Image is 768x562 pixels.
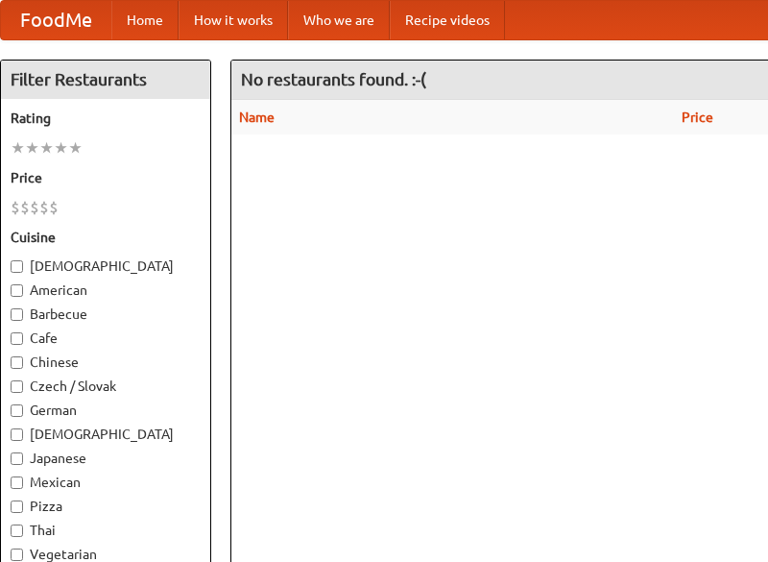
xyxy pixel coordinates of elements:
label: Japanese [11,449,201,468]
li: ★ [68,137,83,159]
input: Thai [11,525,23,537]
label: [DEMOGRAPHIC_DATA] [11,257,201,276]
li: $ [11,197,20,218]
a: How it works [179,1,288,39]
input: Pizza [11,501,23,513]
li: ★ [11,137,25,159]
label: Chinese [11,353,201,372]
li: $ [49,197,59,218]
label: German [11,401,201,420]
li: $ [30,197,39,218]
input: Vegetarian [11,549,23,561]
input: American [11,284,23,297]
input: Mexican [11,476,23,489]
a: Who we are [288,1,390,39]
li: ★ [54,137,68,159]
a: Recipe videos [390,1,505,39]
li: ★ [25,137,39,159]
label: Cafe [11,329,201,348]
input: Japanese [11,452,23,465]
input: Cafe [11,332,23,345]
label: Pizza [11,497,201,516]
ng-pluralize: No restaurants found. :-( [241,70,426,88]
label: Barbecue [11,305,201,324]
input: Czech / Slovak [11,380,23,393]
label: [DEMOGRAPHIC_DATA] [11,425,201,444]
a: Name [239,110,275,125]
a: Price [682,110,713,125]
input: Chinese [11,356,23,369]
label: Mexican [11,473,201,492]
input: [DEMOGRAPHIC_DATA] [11,260,23,273]
input: German [11,404,23,417]
h4: Filter Restaurants [1,61,210,99]
label: Czech / Slovak [11,377,201,396]
a: Home [111,1,179,39]
h5: Cuisine [11,228,201,247]
li: $ [39,197,49,218]
h5: Rating [11,109,201,128]
label: American [11,281,201,300]
li: ★ [39,137,54,159]
label: Thai [11,521,201,540]
li: $ [20,197,30,218]
h5: Price [11,168,201,187]
input: Barbecue [11,308,23,321]
a: FoodMe [1,1,111,39]
input: [DEMOGRAPHIC_DATA] [11,428,23,441]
